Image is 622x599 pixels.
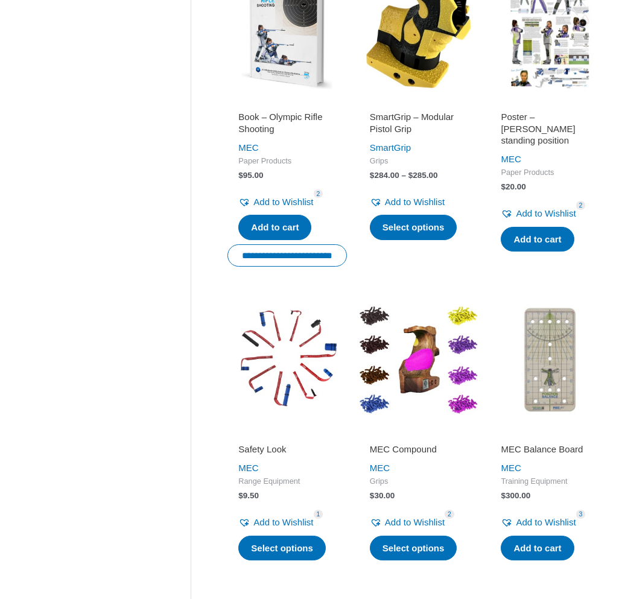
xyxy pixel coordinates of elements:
[370,171,399,180] bdi: 284.00
[501,97,598,111] iframe: Customer reviews powered by Trustpilot
[238,111,336,139] a: Book – Olympic Rifle Shooting
[227,300,347,420] img: Safety Look
[370,477,468,487] span: Grips
[501,227,574,252] a: Add to cart: “Poster - Ivana Maksimovic standing position”
[370,536,457,561] a: Select options for “MEC Compound”
[370,194,445,211] a: Add to Wishlist
[501,536,574,561] a: Add to cart: “MEC Balance Board”
[408,171,438,180] bdi: 285.00
[238,443,336,455] h2: Safety Look
[238,156,336,166] span: Paper Products
[238,443,336,460] a: Safety Look
[490,300,609,420] img: MEC Balance Board
[370,215,457,240] a: Select options for “SmartGrip - Modular Pistol Grip”
[370,111,468,135] h2: SmartGrip – Modular Pistol Grip
[238,111,336,135] h2: Book – Olympic Rifle Shooting
[370,463,390,473] a: MEC
[314,510,323,519] span: 1
[238,491,243,500] span: $
[516,517,576,527] span: Add to Wishlist
[238,142,258,153] a: MEC
[238,97,336,111] iframe: Customer reviews powered by Trustpilot
[370,111,468,139] a: SmartGrip – Modular Pistol Grip
[501,182,506,191] span: $
[501,443,598,460] a: MEC Balance Board
[501,168,598,178] span: Paper Products
[501,491,530,500] bdi: 300.00
[238,536,326,561] a: Select options for “Safety Look”
[370,443,468,460] a: MEC Compound
[238,426,336,441] iframe: Customer reviews powered by Trustpilot
[501,463,521,473] a: MEC
[501,111,598,147] h2: Poster – [PERSON_NAME] standing position
[576,510,586,519] span: 3
[238,463,258,473] a: MEC
[238,514,313,531] a: Add to Wishlist
[370,156,468,166] span: Grips
[576,201,586,210] span: 2
[253,197,313,207] span: Add to Wishlist
[385,197,445,207] span: Add to Wishlist
[501,477,598,487] span: Training Equipment
[370,171,375,180] span: $
[501,154,521,164] a: MEC
[408,171,413,180] span: $
[370,443,468,455] h2: MEC Compound
[501,205,576,222] a: Add to Wishlist
[501,491,506,500] span: $
[385,517,445,527] span: Add to Wishlist
[516,208,576,218] span: Add to Wishlist
[238,171,243,180] span: $
[445,510,454,519] span: 2
[370,142,411,153] a: SmartGrip
[501,111,598,151] a: Poster – [PERSON_NAME] standing position
[501,443,598,455] h2: MEC Balance Board
[370,514,445,531] a: Add to Wishlist
[238,194,313,211] a: Add to Wishlist
[238,171,263,180] bdi: 95.00
[401,171,406,180] span: –
[370,426,468,441] iframe: Customer reviews powered by Trustpilot
[501,426,598,441] iframe: Customer reviews powered by Trustpilot
[253,517,313,527] span: Add to Wishlist
[370,491,395,500] bdi: 30.00
[238,215,311,240] a: Add to cart: “Book - Olympic Rifle Shooting”
[238,477,336,487] span: Range Equipment
[238,491,259,500] bdi: 9.50
[501,514,576,531] a: Add to Wishlist
[314,189,323,198] span: 2
[370,97,468,111] iframe: Customer reviews powered by Trustpilot
[359,300,478,420] img: MEC Compound
[501,182,525,191] bdi: 20.00
[370,491,375,500] span: $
